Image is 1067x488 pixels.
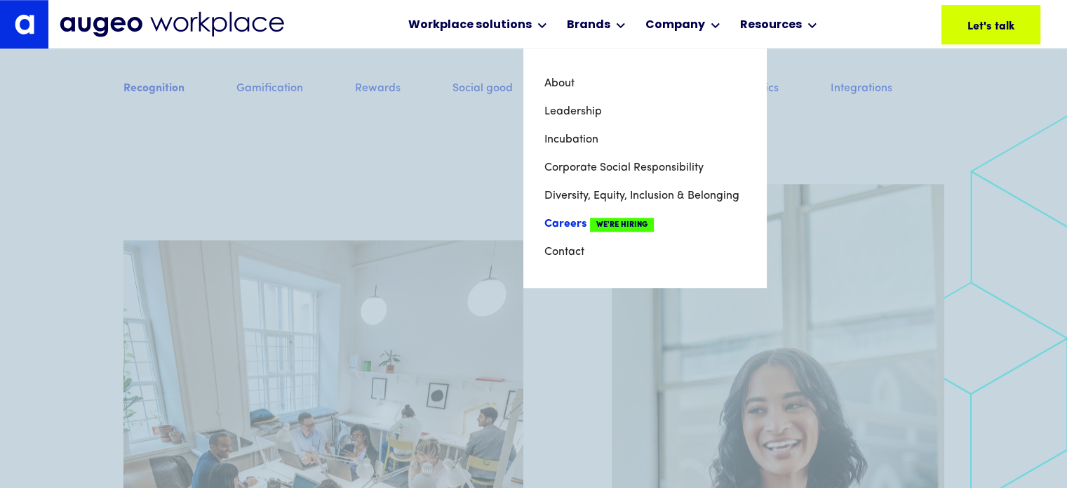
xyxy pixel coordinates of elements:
a: Diversity, Equity, Inclusion & Belonging [544,182,745,210]
img: Augeo Workplace business unit full logo in mignight blue. [60,11,284,37]
div: Resources [740,17,802,34]
a: Contact [544,238,745,266]
span: We're Hiring [590,218,654,232]
a: About [544,70,745,98]
img: Augeo's "a" monogram decorative logo in white. [15,14,34,34]
nav: Company [523,48,766,287]
a: Let's talk [941,5,1040,44]
a: Corporate Social Responsibility [544,154,745,182]
a: CareersWe're Hiring [544,210,745,238]
div: Workplace solutions [408,17,532,34]
a: Incubation [544,126,745,154]
a: Leadership [544,98,745,126]
div: Brands [567,17,610,34]
div: Company [645,17,705,34]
